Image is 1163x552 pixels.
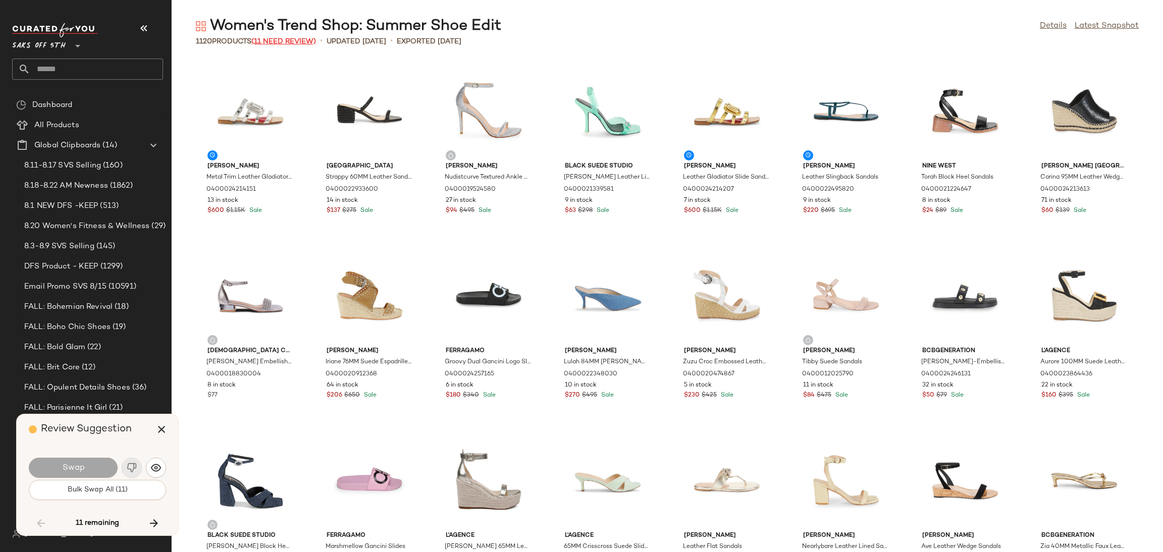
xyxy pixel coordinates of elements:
[149,220,166,232] span: (29)
[1041,381,1073,390] span: 22 in stock
[24,321,111,333] span: FALL: Boho Chic Shoes
[683,370,734,379] span: 0400020474867
[1040,173,1126,182] span: Carina 95MM Leather Wedge Espadrille Sandals
[207,391,218,400] span: $77
[196,36,316,47] div: Products
[206,185,256,194] span: 0400024214151
[1040,370,1092,379] span: 0400023864436
[207,531,293,540] span: Black Suede Studio
[438,64,540,158] img: 0400019524580_SILVER
[446,381,473,390] span: 6 in stock
[209,522,216,528] img: svg%3e
[821,206,835,215] span: $695
[949,392,964,399] span: Sale
[85,342,101,353] span: (22)
[113,301,129,313] span: (18)
[101,160,123,172] span: (160)
[130,382,147,394] span: (36)
[578,206,593,215] span: $298
[684,531,770,540] span: [PERSON_NAME]
[326,542,405,551] span: Marshmellow Gancini Slides
[111,321,126,333] span: (19)
[397,36,461,47] p: Exported [DATE]
[564,358,650,367] span: Lulah 84MM [PERSON_NAME]
[463,391,479,400] span: $340
[445,358,531,367] span: Groovy Dual Gancini Logo Slide Sandals
[557,249,659,343] img: 0400022348030
[41,424,132,434] span: Review Suggestion
[684,196,711,205] span: 7 in stock
[207,162,293,171] span: [PERSON_NAME]
[342,206,356,215] span: $275
[565,196,593,205] span: 9 in stock
[914,249,1016,343] img: 0400024246131_BLACK
[327,196,358,205] span: 14 in stock
[251,38,316,45] span: (11 Need Review)
[445,370,494,379] span: 0400024257165
[802,173,878,182] span: Leather Slingback Sandals
[802,358,862,367] span: Tibby Suede Sandals
[319,64,420,158] img: 0400022933600_BLACK
[446,391,461,400] span: $180
[683,542,742,551] span: Leather Flat Sandals
[196,16,501,36] div: Women's Trend Shop: Summer Shoe Edit
[12,34,66,52] span: Saks OFF 5TH
[1033,433,1135,527] img: 0400024246250_GOLD
[676,249,778,343] img: 0400020474867
[107,281,136,293] span: (10591)
[837,207,852,214] span: Sale
[24,160,101,172] span: 8.11-8.17 SVS Selling
[914,64,1016,158] img: 0400021224647_BLACK
[446,347,532,356] span: Ferragamo
[1055,206,1070,215] span: $139
[207,381,236,390] span: 8 in stock
[446,196,476,205] span: 27 in stock
[921,358,1007,367] span: [PERSON_NAME]-Embellished Faux Leather Platform Sandals
[817,391,831,400] span: $475
[795,433,897,527] img: 0400021305287_NATURAL
[921,542,1001,551] span: Ave Leather Wedge Sandals
[12,23,98,37] img: cfy_white_logo.C9jOOHJF.svg
[477,207,491,214] span: Sale
[565,531,651,540] span: L'agence
[24,200,98,212] span: 8.1 NEW DFS -KEEP
[802,542,888,551] span: Nearlybare Leather Lined Sandals
[67,486,128,494] span: Bulk Swap All (11)
[16,100,26,110] img: svg%3e
[207,196,238,205] span: 13 in stock
[565,162,651,171] span: Black Suede Studio
[724,207,738,214] span: Sale
[34,120,79,131] span: All Products
[199,64,301,158] img: 0400024214151_SILVER
[108,180,133,192] span: (1862)
[922,347,1008,356] span: BCBGeneration
[684,381,712,390] span: 5 in stock
[24,261,98,272] span: DFS Product - KEEP
[922,196,950,205] span: 8 in stock
[703,206,722,215] span: $1.15K
[803,381,833,390] span: 11 in stock
[209,337,216,343] img: svg%3e
[319,433,420,527] img: 0400022590466_PINK
[24,301,113,313] span: FALL: Bohemian Revival
[459,206,474,215] span: $495
[24,402,107,414] span: FALL: Parisienne It Girl
[795,64,897,158] img: 0400022495820_BLUE
[1075,20,1139,32] a: Latest Snapshot
[151,463,161,473] img: svg%3e
[565,347,651,356] span: [PERSON_NAME]
[683,185,734,194] span: 0400024214207
[557,433,659,527] img: 0400023864509_MINT
[676,433,778,527] img: 0400021062296
[1041,162,1127,171] span: [PERSON_NAME] [GEOGRAPHIC_DATA]
[107,402,123,414] span: (21)
[206,358,292,367] span: [PERSON_NAME] Embellished Sandals
[327,391,342,400] span: $206
[921,173,993,182] span: Torah Block Heel Sandals
[684,347,770,356] span: [PERSON_NAME]
[199,433,301,527] img: 0400021339546_DENIM
[327,531,412,540] span: Ferragamo
[922,391,934,400] span: $50
[94,241,116,252] span: (145)
[226,206,245,215] span: $1.15K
